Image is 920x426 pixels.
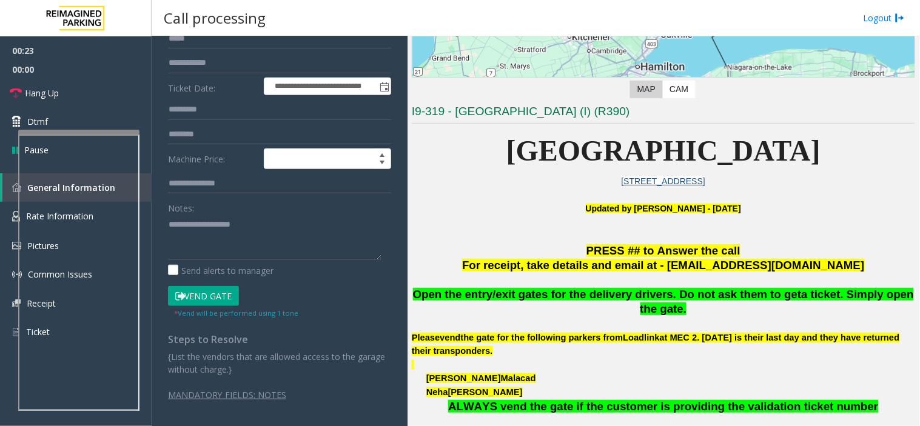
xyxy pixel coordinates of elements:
h3: I9-319 - [GEOGRAPHIC_DATA] (I) (R390) [412,104,915,124]
a: Logout [864,12,905,24]
span: MANDATORY FIELDS: NOTES [168,389,286,401]
a: General Information [2,173,152,202]
h3: Call processing [158,3,272,33]
span: Please [412,333,440,342]
img: 'icon' [12,270,22,279]
img: 'icon' [12,299,21,307]
span: Hang Up [25,87,59,99]
span: vend [440,333,460,343]
span: the gate for the following parkers from [461,333,623,342]
span: [GEOGRAPHIC_DATA] [506,135,821,167]
label: Map [630,81,663,98]
span: Decrease value [374,159,391,168]
span: at MEC 2. [DATE] is their last day and they have returned their transponders. [412,333,900,356]
span: [PERSON_NAME] [448,387,523,398]
label: Machine Price: [165,148,261,169]
label: Send alerts to manager [168,264,274,277]
span: ALWAYS vend the gate if the customer is providing the validation ticket number [448,400,878,413]
img: 'icon' [12,327,20,338]
label: Ticket Date: [165,78,261,96]
button: Vend Gate [168,286,239,307]
h4: Steps to Resolve [168,334,391,345]
img: 'icon' [12,211,20,222]
span: Malacad [501,373,536,384]
span: Increase value [374,149,391,159]
span: Open the entry/exit gates for the delivery drivers. Do not ask them to get [413,288,802,301]
p: {List the vendors that are allowed access to the garage without charge.} [168,350,391,376]
span: Neha [426,387,448,397]
small: Vend will be performed using 1 tone [174,308,298,318]
span: [PERSON_NAME] [426,373,501,383]
label: CAM [662,81,696,98]
img: 'icon' [12,183,21,192]
span: Loadlink [623,333,660,343]
a: [STREET_ADDRESS] [622,176,705,186]
span: Dtmf [27,115,48,128]
label: Notes: [168,198,194,215]
img: 'icon' [12,242,21,250]
img: logout [895,12,905,24]
span: For receipt, take details and email at - [EMAIL_ADDRESS][DOMAIN_NAME] [462,259,864,271]
span: PRESS ## to Answer the call [586,244,740,257]
span: Toggle popup [377,78,391,95]
b: Updated by [PERSON_NAME] - [DATE] [586,204,741,213]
